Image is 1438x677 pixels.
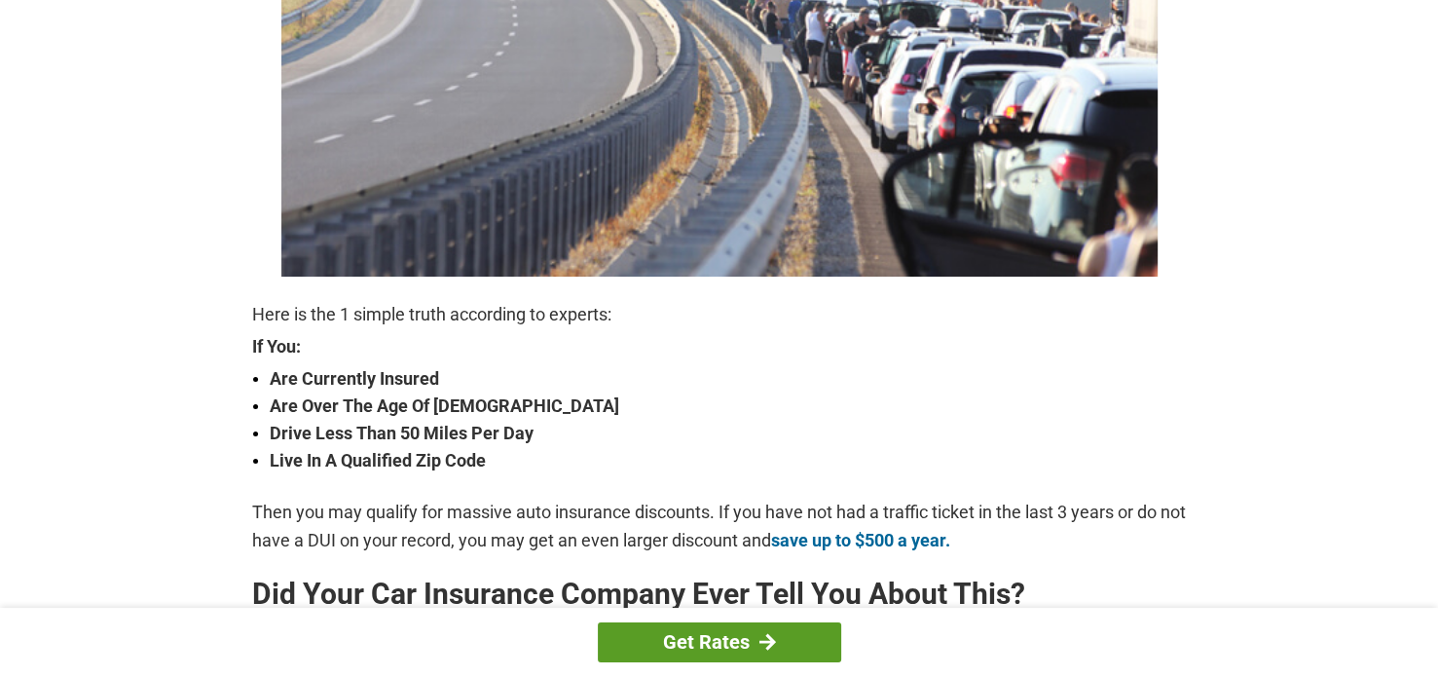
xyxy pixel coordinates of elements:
a: save up to $500 a year. [771,530,950,550]
strong: Drive Less Than 50 Miles Per Day [270,420,1187,447]
strong: Are Over The Age Of [DEMOGRAPHIC_DATA] [270,393,1187,420]
strong: Are Currently Insured [270,365,1187,393]
h2: Did Your Car Insurance Company Ever Tell You About This? [252,579,1187,610]
p: Here is the 1 simple truth according to experts: [252,301,1187,328]
strong: Live In A Qualified Zip Code [270,447,1187,474]
strong: If You: [252,338,1187,356]
a: Get Rates [598,622,841,662]
p: Then you may qualify for massive auto insurance discounts. If you have not had a traffic ticket i... [252,499,1187,553]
